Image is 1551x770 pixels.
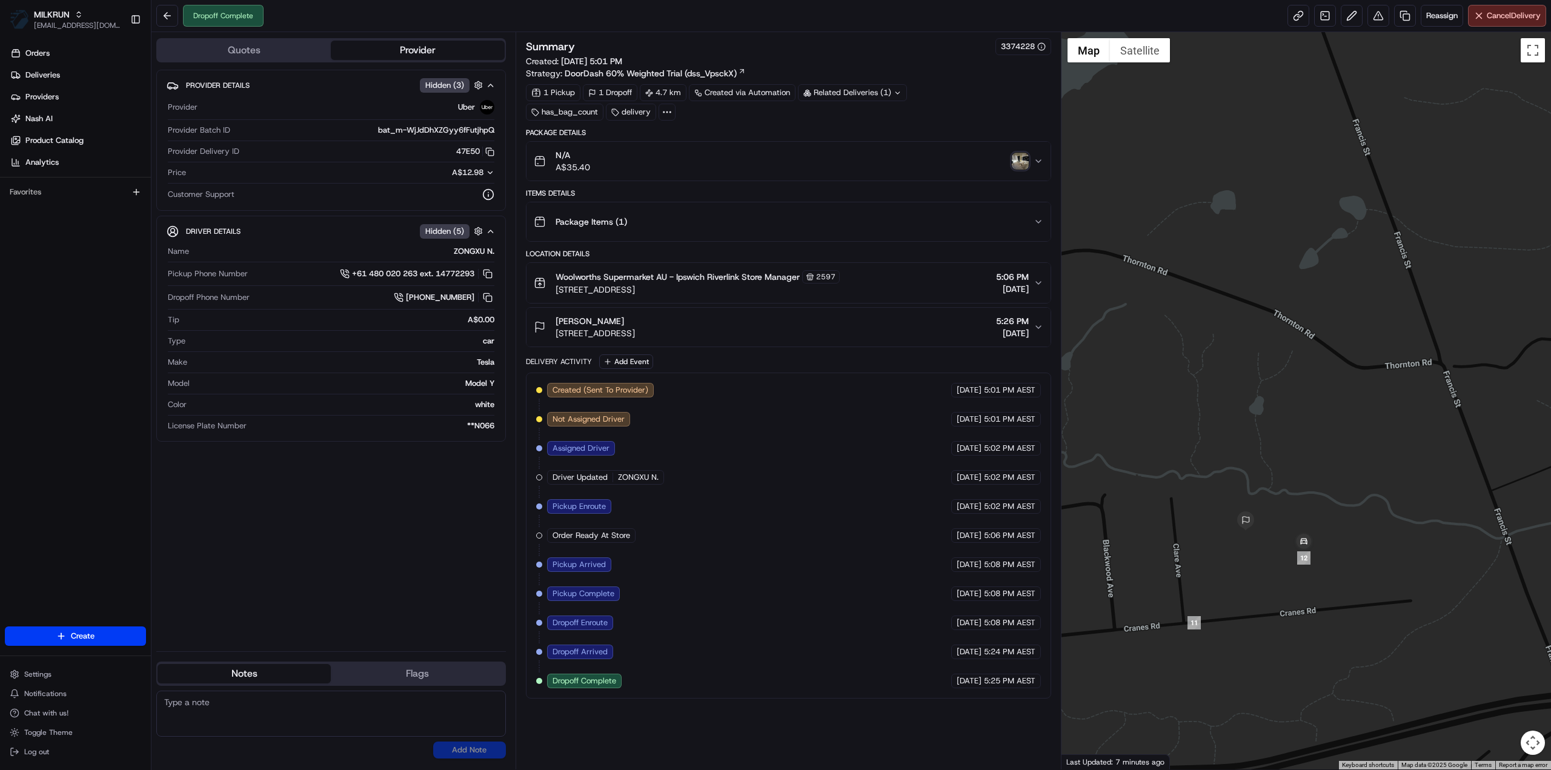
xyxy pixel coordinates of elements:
[25,113,53,124] span: Nash AI
[984,588,1035,599] span: 5:08 PM AEST
[425,80,464,91] span: Hidden ( 3 )
[553,501,606,512] span: Pickup Enroute
[1521,731,1545,755] button: Map camera controls
[5,87,151,107] a: Providers
[186,81,250,90] span: Provider Details
[689,84,795,101] a: Created via Automation
[168,378,190,389] span: Model
[394,291,494,304] a: [PHONE_NUMBER]
[5,153,151,172] a: Analytics
[556,216,627,228] span: Package Items ( 1 )
[526,55,622,67] span: Created:
[996,283,1029,295] span: [DATE]
[480,100,494,115] img: uber-new-logo.jpeg
[420,224,486,239] button: Hidden (5)
[184,314,494,325] div: A$0.00
[553,588,614,599] span: Pickup Complete
[168,420,247,431] span: License Plate Number
[1401,762,1467,768] span: Map data ©2025 Google
[984,414,1035,425] span: 5:01 PM AEST
[556,315,624,327] span: [PERSON_NAME]
[984,385,1035,396] span: 5:01 PM AEST
[25,70,60,81] span: Deliveries
[984,617,1035,628] span: 5:08 PM AEST
[1475,762,1492,768] a: Terms
[553,675,616,686] span: Dropoff Complete
[168,125,230,136] span: Provider Batch ID
[526,202,1051,241] button: Package Items (1)
[1468,5,1546,27] button: CancelDelivery
[5,685,146,702] button: Notifications
[425,226,464,237] span: Hidden ( 5 )
[168,399,187,410] span: Color
[957,559,981,570] span: [DATE]
[526,249,1051,259] div: Location Details
[553,646,608,657] span: Dropoff Arrived
[194,246,494,257] div: ZONGXU N.
[1110,38,1170,62] button: Show satellite imagery
[5,666,146,683] button: Settings
[340,267,494,280] a: +61 480 020 263 ext. 14772293
[71,631,95,642] span: Create
[526,67,746,79] div: Strategy:
[5,44,151,63] a: Orders
[816,272,835,282] span: 2597
[34,21,121,30] span: [EMAIL_ADDRESS][DOMAIN_NAME]
[996,327,1029,339] span: [DATE]
[168,146,239,157] span: Provider Delivery ID
[526,128,1051,138] div: Package Details
[186,227,241,236] span: Driver Details
[553,385,648,396] span: Created (Sent To Provider)
[158,41,331,60] button: Quotes
[599,354,653,369] button: Add Event
[526,142,1051,181] button: N/AA$35.40photo_proof_of_delivery image
[996,271,1029,283] span: 5:06 PM
[984,646,1035,657] span: 5:24 PM AEST
[553,443,609,454] span: Assigned Driver
[957,530,981,541] span: [DATE]
[957,501,981,512] span: [DATE]
[168,314,179,325] span: Tip
[1487,10,1541,21] span: Cancel Delivery
[1297,551,1310,565] div: 12
[24,669,51,679] span: Settings
[192,357,494,368] div: Tesla
[331,664,504,683] button: Flags
[957,617,981,628] span: [DATE]
[388,167,494,178] button: A$12.98
[565,67,746,79] a: DoorDash 60% Weighted Trial (dss_VpsckX)
[984,501,1035,512] span: 5:02 PM AEST
[24,689,67,699] span: Notifications
[1001,41,1046,52] button: 3374228
[168,357,187,368] span: Make
[5,743,146,760] button: Log out
[556,284,840,296] span: [STREET_ADDRESS]
[957,414,981,425] span: [DATE]
[191,399,494,410] div: white
[984,559,1035,570] span: 5:08 PM AEST
[24,728,73,737] span: Toggle Theme
[10,10,29,29] img: MILKRUN
[24,747,49,757] span: Log out
[5,182,146,202] div: Favorites
[553,559,606,570] span: Pickup Arrived
[34,8,70,21] span: MILKRUN
[25,91,59,102] span: Providers
[420,78,486,93] button: Hidden (3)
[167,75,496,95] button: Provider DetailsHidden (3)
[1187,616,1201,629] div: 11
[640,84,686,101] div: 4.7 km
[618,472,659,483] span: ZONGXU N.
[553,530,630,541] span: Order Ready At Store
[5,131,151,150] a: Product Catalog
[25,135,84,146] span: Product Catalog
[583,84,637,101] div: 1 Dropoff
[556,327,635,339] span: [STREET_ADDRESS]
[957,472,981,483] span: [DATE]
[158,664,331,683] button: Notes
[1012,153,1029,170] button: photo_proof_of_delivery image
[5,705,146,722] button: Chat with us!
